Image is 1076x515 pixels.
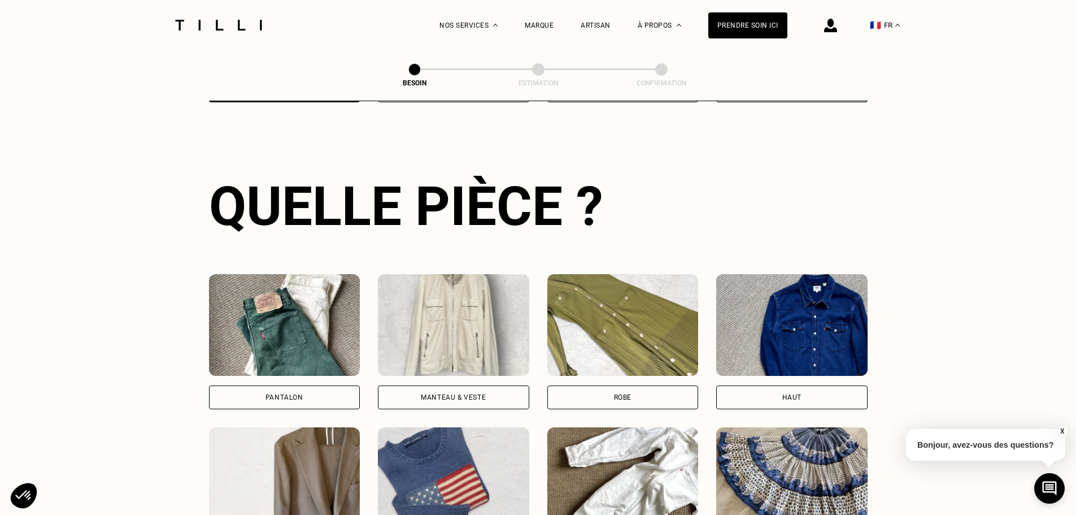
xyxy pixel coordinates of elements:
[708,12,787,38] a: Prendre soin ici
[895,24,900,27] img: menu déroulant
[581,21,611,29] a: Artisan
[870,20,881,31] span: 🇫🇷
[482,79,595,87] div: Estimation
[525,21,554,29] a: Marque
[605,79,718,87] div: Confirmation
[547,274,699,376] img: Tilli retouche votre Robe
[782,394,801,401] div: Haut
[421,394,486,401] div: Manteau & Veste
[358,79,471,87] div: Besoin
[171,20,266,31] img: Logo du service de couturière Tilli
[677,24,681,27] img: Menu déroulant à propos
[906,429,1065,461] p: Bonjour, avez-vous des questions?
[824,19,837,32] img: icône connexion
[1056,425,1068,438] button: X
[209,175,868,238] div: Quelle pièce ?
[209,274,360,376] img: Tilli retouche votre Pantalon
[716,274,868,376] img: Tilli retouche votre Haut
[378,274,529,376] img: Tilli retouche votre Manteau & Veste
[614,394,631,401] div: Robe
[265,394,303,401] div: Pantalon
[493,24,498,27] img: Menu déroulant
